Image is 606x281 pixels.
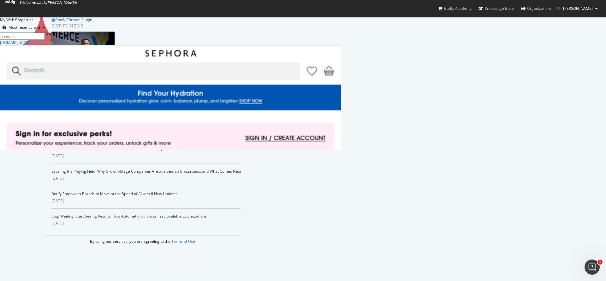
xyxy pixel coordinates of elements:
[563,6,593,11] span: sandesh kawle
[585,260,600,275] iframe: Intercom live chat
[51,220,241,226] div: [DATE]
[51,17,92,22] a: Botify Chrome Plugin
[9,26,40,29] div: Most recent crawl
[521,5,552,12] div: Organizations
[171,239,195,244] a: Terms of Use
[31,40,52,45] div: Enterprise
[597,260,603,265] span: 1
[51,153,241,159] div: [DATE]
[51,198,241,204] div: [DATE]
[51,176,241,181] div: [DATE]
[51,169,241,174] a: Leveling the Playing Field: Why Growth-Stage Companies Are at a Search Crossroads, and What Comes...
[55,17,92,22] div: Botify Chrome Plugin
[51,146,196,152] a: Why Mid-Sized Brands Should Use IndexNow to Accelerate Organic Search Growth
[44,236,241,244] div: By using our Services, you are agreeing to the
[439,5,472,12] div: Botify Academy
[51,22,241,29] div: Botify news
[552,3,603,14] button: [PERSON_NAME]
[51,213,207,219] a: Stop Waiting, Start Seeing Results: How Automation Unlocks Fast, Scalable Optimizations
[51,32,115,74] img: AI Is Your New Customer: How to Win the Visibility Battle in a ChatGPT World
[51,191,178,196] a: Botify Empowers Brands to Move at the Speed of AI with 6 New Updates
[478,5,514,12] div: Knowledge Base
